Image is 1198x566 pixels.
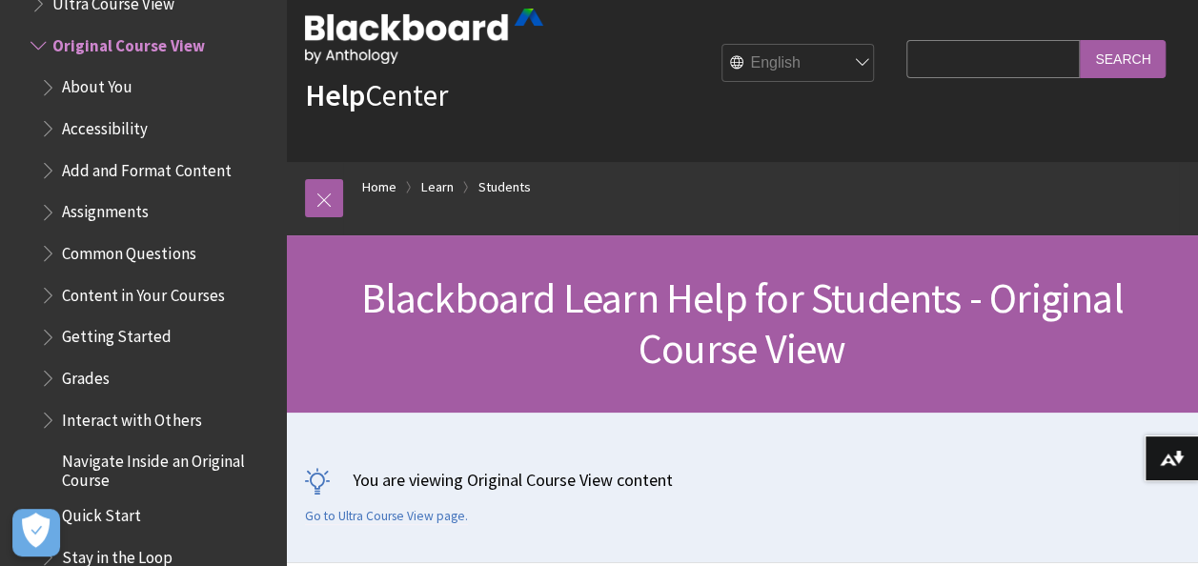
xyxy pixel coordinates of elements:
[62,279,224,305] span: Content in Your Courses
[305,76,448,114] a: HelpCenter
[62,321,172,347] span: Getting Started
[722,45,875,83] select: Site Language Selector
[362,175,396,199] a: Home
[62,196,149,222] span: Assignments
[62,71,132,97] span: About You
[305,508,468,525] a: Go to Ultra Course View page.
[360,272,1123,374] span: Blackboard Learn Help for Students - Original Course View
[478,175,531,199] a: Students
[12,509,60,556] button: Open Preferences
[62,154,231,180] span: Add and Format Content
[62,445,273,490] span: Navigate Inside an Original Course
[62,404,201,430] span: Interact with Others
[52,30,204,55] span: Original Course View
[1080,40,1166,77] input: Search
[421,175,454,199] a: Learn
[62,500,141,526] span: Quick Start
[305,9,543,64] img: Blackboard by Anthology
[62,362,110,388] span: Grades
[305,76,365,114] strong: Help
[62,237,195,263] span: Common Questions
[62,112,148,138] span: Accessibility
[305,468,1179,492] p: You are viewing Original Course View content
